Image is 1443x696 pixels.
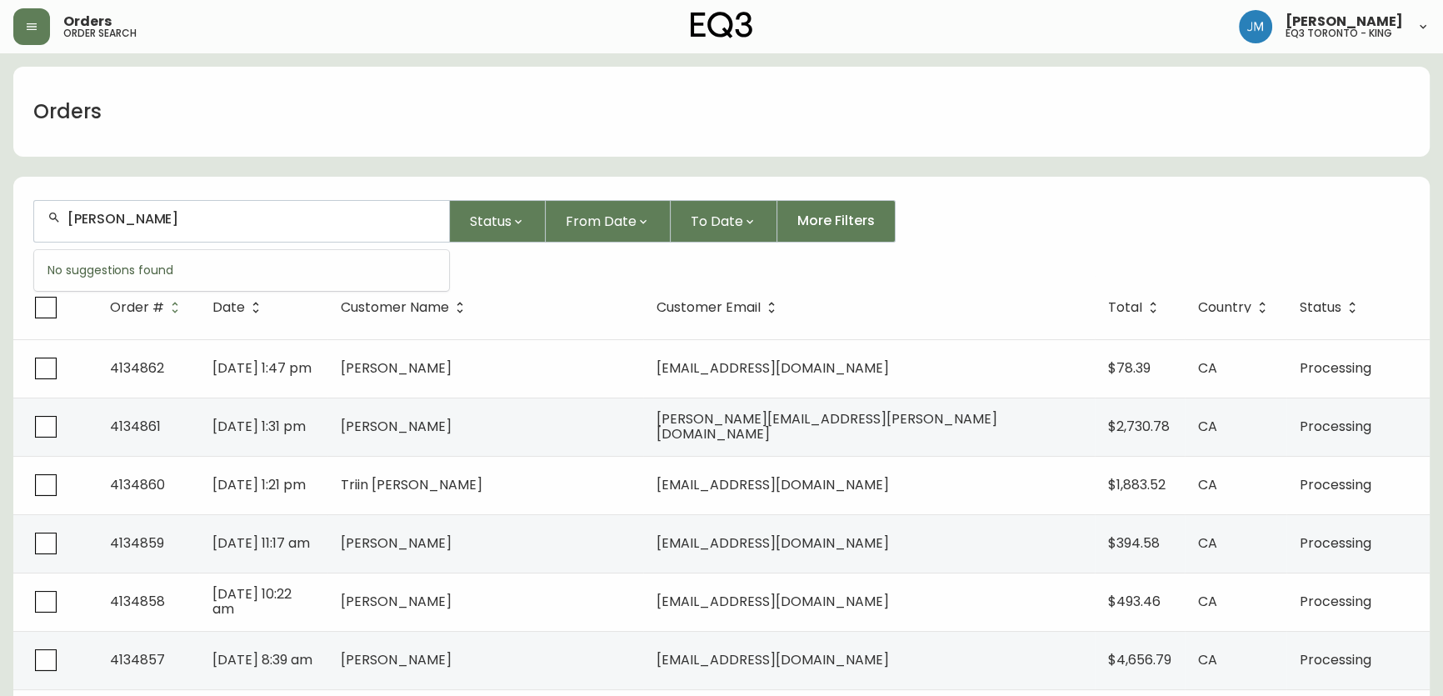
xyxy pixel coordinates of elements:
[1108,592,1161,611] span: $493.46
[657,300,782,315] span: Customer Email
[1300,475,1371,494] span: Processing
[110,533,164,553] span: 4134859
[657,475,889,494] span: [EMAIL_ADDRESS][DOMAIN_NAME]
[691,12,752,38] img: logo
[212,475,306,494] span: [DATE] 1:21 pm
[546,200,671,243] button: From Date
[777,200,896,243] button: More Filters
[341,300,471,315] span: Customer Name
[1198,417,1217,436] span: CA
[1198,533,1217,553] span: CA
[1108,303,1142,313] span: Total
[1108,417,1170,436] span: $2,730.78
[63,15,112,28] span: Orders
[212,533,310,553] span: [DATE] 11:17 am
[1198,475,1217,494] span: CA
[341,358,452,378] span: [PERSON_NAME]
[1300,358,1371,378] span: Processing
[110,650,165,669] span: 4134857
[341,650,452,669] span: [PERSON_NAME]
[657,409,997,443] span: [PERSON_NAME][EMAIL_ADDRESS][PERSON_NAME][DOMAIN_NAME]
[671,200,777,243] button: To Date
[1108,650,1171,669] span: $4,656.79
[1300,650,1371,669] span: Processing
[1108,533,1160,553] span: $394.58
[341,592,452,611] span: [PERSON_NAME]
[341,417,452,436] span: [PERSON_NAME]
[1198,303,1251,313] span: Country
[1108,358,1151,378] span: $78.39
[1198,650,1217,669] span: CA
[1286,28,1392,38] h5: eq3 toronto - king
[110,417,161,436] span: 4134861
[110,592,165,611] span: 4134858
[657,303,761,313] span: Customer Email
[110,300,186,315] span: Order #
[110,358,164,378] span: 4134862
[797,212,875,230] span: More Filters
[450,200,546,243] button: Status
[1300,300,1363,315] span: Status
[691,211,743,232] span: To Date
[341,533,452,553] span: [PERSON_NAME]
[341,475,482,494] span: Triin [PERSON_NAME]
[1198,592,1217,611] span: CA
[1300,417,1371,436] span: Processing
[110,303,164,313] span: Order #
[212,358,312,378] span: [DATE] 1:47 pm
[1198,300,1273,315] span: Country
[1198,358,1217,378] span: CA
[1108,475,1166,494] span: $1,883.52
[212,584,292,618] span: [DATE] 10:22 am
[110,475,165,494] span: 4134860
[1239,10,1272,43] img: b88646003a19a9f750de19192e969c24
[1108,300,1164,315] span: Total
[470,211,512,232] span: Status
[341,303,449,313] span: Customer Name
[1300,533,1371,553] span: Processing
[212,417,306,436] span: [DATE] 1:31 pm
[657,358,889,378] span: [EMAIL_ADDRESS][DOMAIN_NAME]
[33,98,102,126] h1: Orders
[1300,303,1341,313] span: Status
[1286,15,1403,28] span: [PERSON_NAME]
[67,211,436,227] input: Search
[566,211,637,232] span: From Date
[212,650,312,669] span: [DATE] 8:39 am
[212,303,245,313] span: Date
[34,250,449,291] div: No suggestions found
[1300,592,1371,611] span: Processing
[657,592,889,611] span: [EMAIL_ADDRESS][DOMAIN_NAME]
[657,650,889,669] span: [EMAIL_ADDRESS][DOMAIN_NAME]
[657,533,889,553] span: [EMAIL_ADDRESS][DOMAIN_NAME]
[212,300,267,315] span: Date
[63,28,137,38] h5: order search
